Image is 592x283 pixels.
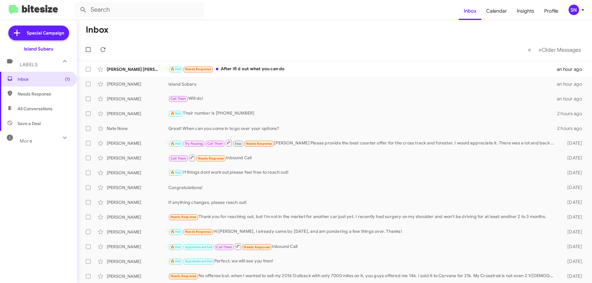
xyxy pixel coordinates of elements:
div: [DATE] [557,244,587,250]
div: [DATE] [557,273,587,279]
div: [DATE] [557,214,587,220]
span: Special Campaign [27,30,64,36]
div: Nate None [107,125,168,131]
div: Their number is [PHONE_NUMBER] [168,110,557,117]
span: Call Them [207,142,223,146]
div: [PERSON_NAME] [107,111,168,117]
span: Appointment Set [185,259,212,263]
div: an hour ago [557,66,587,72]
span: Older Messages [542,46,581,53]
div: [PERSON_NAME] [107,244,168,250]
span: Needs Response [171,274,197,278]
span: 🔥 Hot [171,230,181,234]
div: Inbound Call [168,243,557,250]
span: 🔥 Hot [171,111,181,115]
div: Thank you for reaching out, but I'm not in the market for another car just yet. I recently had su... [168,213,557,220]
span: Needs Response [171,215,197,219]
div: [PERSON_NAME] [107,140,168,146]
span: Save a Deal [18,120,41,127]
span: « [528,46,531,54]
span: Labels [20,62,38,67]
div: Great! When can you come in to go over your options? [168,125,557,131]
div: [DATE] [557,170,587,176]
h1: Inbox [86,25,109,35]
span: 🔥 Hot [171,171,181,175]
span: All Conversations [18,106,52,112]
div: [DATE] [557,258,587,265]
a: Inbox [459,2,481,20]
span: Needs Response [244,245,270,249]
input: Search [75,2,204,17]
span: Appointment Set [185,245,212,249]
div: [PERSON_NAME] [107,199,168,205]
span: Needs Response [246,142,272,146]
div: Inbound Call [168,154,557,162]
div: [PERSON_NAME] [107,229,168,235]
span: » [538,46,542,54]
div: [DATE] [557,199,587,205]
div: SN [569,5,579,15]
div: Congratulations! [168,184,557,191]
div: [DATE] [557,140,587,146]
span: Needs Response [185,67,211,71]
span: 🔥 Hot [171,245,181,249]
div: [PERSON_NAME] [107,155,168,161]
button: Previous [524,43,535,56]
div: [PERSON_NAME] [107,96,168,102]
span: Needs Response [18,91,70,97]
div: Perfect, we will see you then! [168,258,557,265]
a: Special Campaign [8,26,69,40]
div: 2 hours ago [557,125,587,131]
nav: Page navigation example [524,43,585,56]
div: Will do! [168,95,557,102]
div: If anything changes, please reach out! [168,199,557,205]
span: More [20,138,32,144]
div: Island Subaru [168,81,557,87]
span: Call Them [216,245,232,249]
span: Call Them [171,156,187,160]
span: 🔥 Hot [171,142,181,146]
div: an hour ago [557,81,587,87]
div: [PERSON_NAME] [PERSON_NAME] [107,66,168,72]
span: Inbox [18,76,70,82]
span: Needs Response [198,156,224,160]
div: [PERSON_NAME] [107,184,168,191]
span: 🔥 Hot [171,67,181,71]
div: [DATE] [557,155,587,161]
a: Insights [512,2,539,20]
div: If things dont work out please feel free to reach out! [168,169,557,176]
div: [PERSON_NAME] [107,81,168,87]
div: [DATE] [557,184,587,191]
span: Needs Response [185,230,211,234]
div: [PERSON_NAME] [107,170,168,176]
div: After ifi d out what you can do [168,66,557,73]
a: Calendar [481,2,512,20]
div: [DATE] [557,229,587,235]
span: Try Pausing [185,142,203,146]
span: (1) [65,76,70,82]
div: Hi [PERSON_NAME], I already came by [DATE], and am pondering a few things over. Thanks! [168,228,557,235]
div: [PERSON_NAME] [107,214,168,220]
div: [PERSON_NAME] [107,273,168,279]
span: Stop [235,142,242,146]
button: Next [535,43,585,56]
div: an hour ago [557,96,587,102]
span: 🔥 Hot [171,259,181,263]
div: [PERSON_NAME] Please provide the best counter offer for the cross track and forester. I would app... [168,139,557,147]
div: No offense but, when I wanted to sell my 2016 Outback with only 7000 miles on it, you guys offere... [168,273,557,280]
button: SN [563,5,585,15]
div: Island Subaru [24,46,53,52]
a: Profile [539,2,563,20]
div: [PERSON_NAME] [107,258,168,265]
span: Call Them [171,97,187,101]
div: 2 hours ago [557,111,587,117]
